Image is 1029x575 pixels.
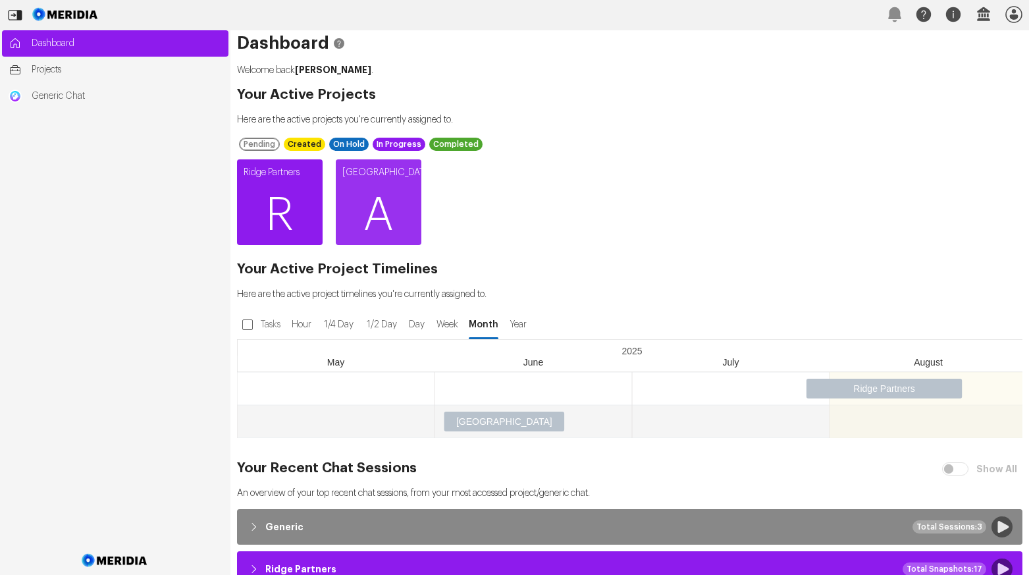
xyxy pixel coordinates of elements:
img: Generic Chat [9,90,22,103]
h2: Your Active Project Timelines [237,263,1022,276]
span: Generic Chat [32,90,222,103]
div: Created [284,138,325,151]
h2: Your Active Projects [237,88,1022,101]
label: Show All [974,457,1022,481]
a: Ridge PartnersR [237,159,323,245]
span: Day [406,318,427,331]
span: R [237,176,323,255]
p: An overview of your top recent chat sessions, from your most accessed project/generic chat. [237,487,1022,500]
div: In Progress [373,138,425,151]
a: Projects [2,57,228,83]
h2: Your Recent Chat Sessions [237,462,1022,475]
span: Year [506,318,530,331]
strong: [PERSON_NAME] [295,65,371,74]
label: Tasks [258,313,286,337]
a: Generic ChatGeneric Chat [2,83,228,109]
span: Week [433,318,461,331]
span: 1/4 Day [321,318,357,331]
span: A [336,176,421,255]
span: Projects [32,63,222,76]
img: Meridia Logo [80,546,150,575]
h1: Dashboard [237,37,1022,50]
div: Pending [239,138,280,151]
p: Welcome back . [237,63,1022,77]
button: GenericTotal Sessions:3 [240,512,1019,541]
p: Here are the active projects you're currently assigned to. [237,113,1022,126]
span: 1/2 Day [363,318,400,331]
a: [GEOGRAPHIC_DATA]A [336,159,421,245]
span: Hour [289,318,314,331]
div: On Hold [329,138,369,151]
a: Dashboard [2,30,228,57]
div: Completed [429,138,483,151]
p: Here are the active project timelines you're currently assigned to. [237,288,1022,301]
span: Month [467,318,500,331]
div: Total Sessions: 3 [912,520,986,534]
span: Dashboard [32,37,222,50]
